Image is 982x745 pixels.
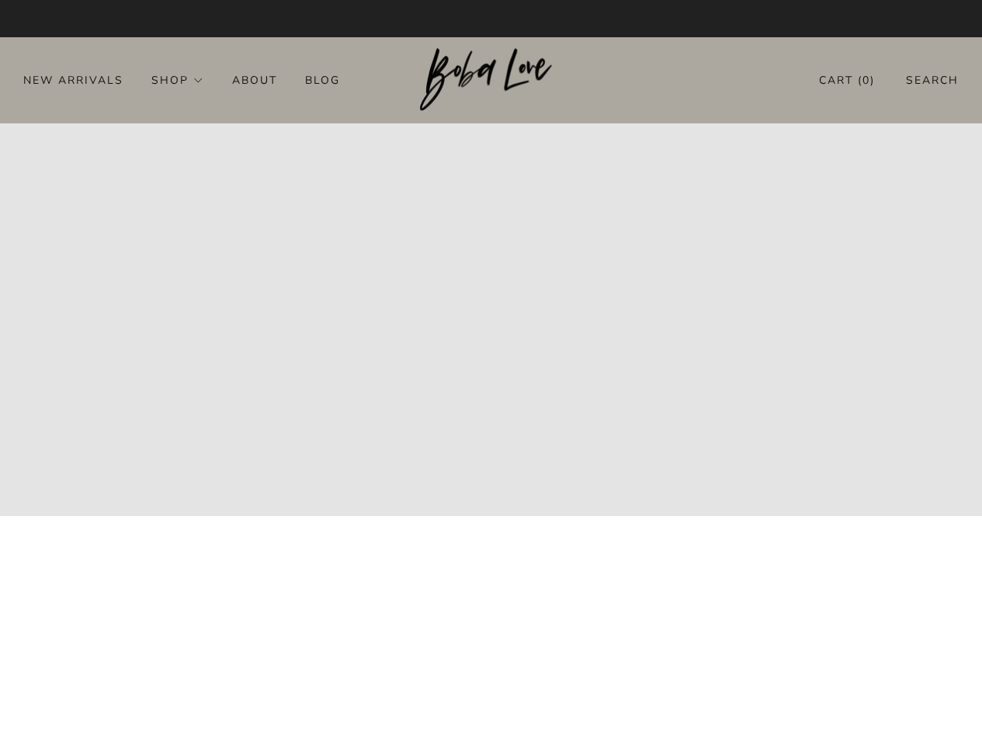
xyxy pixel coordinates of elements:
[420,48,562,113] a: Boba Love
[862,73,870,88] items-count: 0
[232,68,277,92] a: About
[819,68,875,93] a: Cart
[151,68,204,92] a: Shop
[23,68,123,92] a: New Arrivals
[305,68,340,92] a: Blog
[906,68,959,93] a: Search
[420,48,562,112] img: Boba Love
